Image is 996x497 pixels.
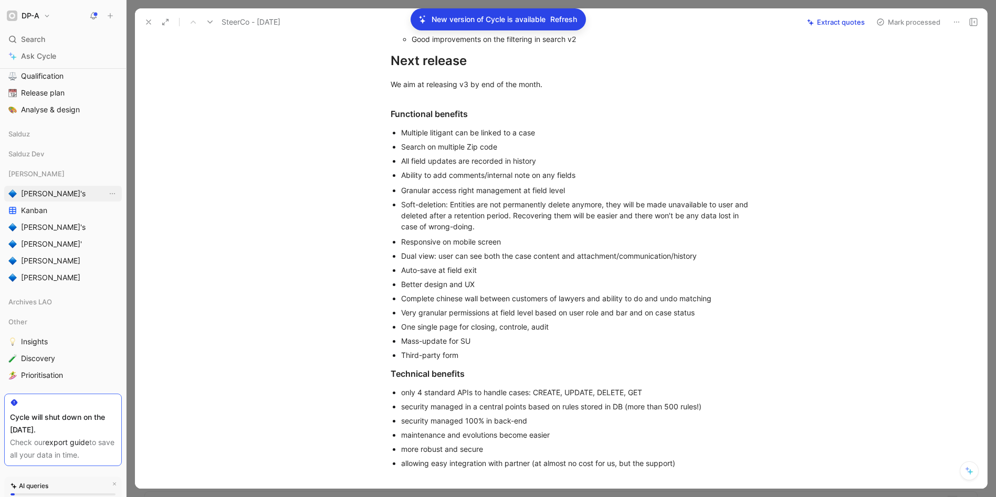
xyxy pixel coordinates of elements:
[401,429,754,440] div: maintenance and evolutions become easier
[4,146,122,162] div: Salduz Dev
[8,129,30,139] span: Salduz
[21,50,56,62] span: Ask Cycle
[4,102,122,118] a: 🎨Analyse & design
[4,166,122,285] div: [PERSON_NAME]🔷[PERSON_NAME]'sView actionsKanban🔷[PERSON_NAME]'s🔷[PERSON_NAME]'🔷[PERSON_NAME]🔷[PER...
[6,352,19,365] button: 🧪
[21,239,82,249] span: [PERSON_NAME]'
[21,370,63,380] span: Prioritisation
[4,314,122,330] div: Other
[6,238,19,250] button: 🔷
[11,481,48,491] div: AI queries
[6,221,19,234] button: 🔷
[401,387,754,398] div: only 4 standard APIs to handle cases: CREATE, UPDATE, DELETE, GET
[222,16,280,28] span: SteerCo - [DATE]
[401,250,754,261] div: Dual view: user can see both the case content and attachment/communication/history
[8,223,17,231] img: 🔷
[8,371,17,379] img: 🏄‍♀️
[4,166,122,182] div: [PERSON_NAME]
[21,88,65,98] span: Release plan
[4,314,122,383] div: Other💡Insights🧪Discovery🏄‍♀️Prioritisation
[8,72,17,80] img: ⚖️
[4,85,122,101] a: 📆Release plan
[21,71,64,81] span: Qualification
[401,155,754,166] div: All field updates are recorded in history
[21,188,86,199] span: [PERSON_NAME]'s
[8,257,17,265] img: 🔷
[22,11,39,20] h1: DP-A
[4,203,122,218] a: Kanban
[4,270,122,285] a: 🔷[PERSON_NAME]
[4,48,122,64] a: Ask Cycle
[6,271,19,284] button: 🔷
[401,458,754,469] div: allowing easy integration with partner (at almost no cost for us, but the support)
[8,105,17,114] img: 🎨
[21,336,48,347] span: Insights
[4,253,122,269] a: 🔷[PERSON_NAME]
[412,35,576,44] span: Good improvements on the filtering in search v2
[4,126,122,145] div: Salduz
[432,13,546,26] p: New version of Cycle is available
[21,256,80,266] span: [PERSON_NAME]
[401,236,754,247] div: Responsive on mobile screen
[8,337,17,346] img: 💡
[4,146,122,165] div: Salduz Dev
[391,79,754,90] div: We aim at releasing v3 by end of the month.
[401,199,754,232] div: Soft-deletion: Entities are not permanently delete anymore, they will be made unavailable to user...
[401,141,754,152] div: Search on multiple Zip code
[401,185,754,196] div: Granular access right management at field level
[8,149,44,159] span: Salduz Dev
[391,367,754,380] div: Technical benefits
[6,335,19,348] button: 💡
[4,236,122,252] a: 🔷[PERSON_NAME]'
[21,104,80,115] span: Analyse & design
[6,103,19,116] button: 🎨
[391,108,754,120] div: Functional benefits
[10,411,116,436] div: Cycle will shut down on the [DATE].
[10,436,116,461] div: Check our to save all your data in time.
[21,272,80,283] span: [PERSON_NAME]
[6,187,19,200] button: 🔷
[8,297,52,307] span: Archives LAO
[802,15,869,29] button: Extract quotes
[401,170,754,181] div: Ability to add comments/internal note on any fields
[8,168,65,179] span: [PERSON_NAME]
[4,367,122,383] a: 🏄‍♀️Prioritisation
[4,126,122,142] div: Salduz
[550,13,577,26] span: Refresh
[45,438,89,447] a: export guide
[6,255,19,267] button: 🔷
[391,51,754,70] div: Next release
[401,415,754,426] div: security managed 100% in back-end
[401,307,754,318] div: Very granular permissions at field level based on user role and bar and on case status
[4,8,53,23] button: DP-ADP-A
[401,265,754,276] div: Auto-save at field exit
[4,294,122,313] div: Archives LAO
[401,350,754,361] div: Third-party form
[8,354,17,363] img: 🧪
[21,353,55,364] span: Discovery
[4,31,122,47] div: Search
[8,273,17,282] img: 🔷
[401,443,754,454] div: more robust and secure
[401,279,754,290] div: Better design and UX
[401,293,754,304] div: Complete chinese wall between customers of lawyers and ability to do and undo matching
[401,335,754,346] div: Mass-update for SU
[107,188,118,199] button: View actions
[8,240,17,248] img: 🔷
[7,10,17,21] img: DP-A
[401,401,754,412] div: security managed in a central points based on rules stored in DB (more than 500 rules!)
[8,316,27,327] span: Other
[4,351,122,366] a: 🧪Discovery
[21,222,86,232] span: [PERSON_NAME]'s
[872,15,945,29] button: Mark processed
[21,205,47,216] span: Kanban
[21,33,45,46] span: Search
[6,87,19,99] button: 📆
[401,321,754,332] div: One single page for closing, controle, audit
[6,369,19,382] button: 🏄‍♀️
[4,294,122,310] div: Archives LAO
[401,127,754,138] div: Multiple litigant can be linked to a case
[4,334,122,350] a: 💡Insights
[4,186,122,202] a: 🔷[PERSON_NAME]'sView actions
[4,219,122,235] a: 🔷[PERSON_NAME]'s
